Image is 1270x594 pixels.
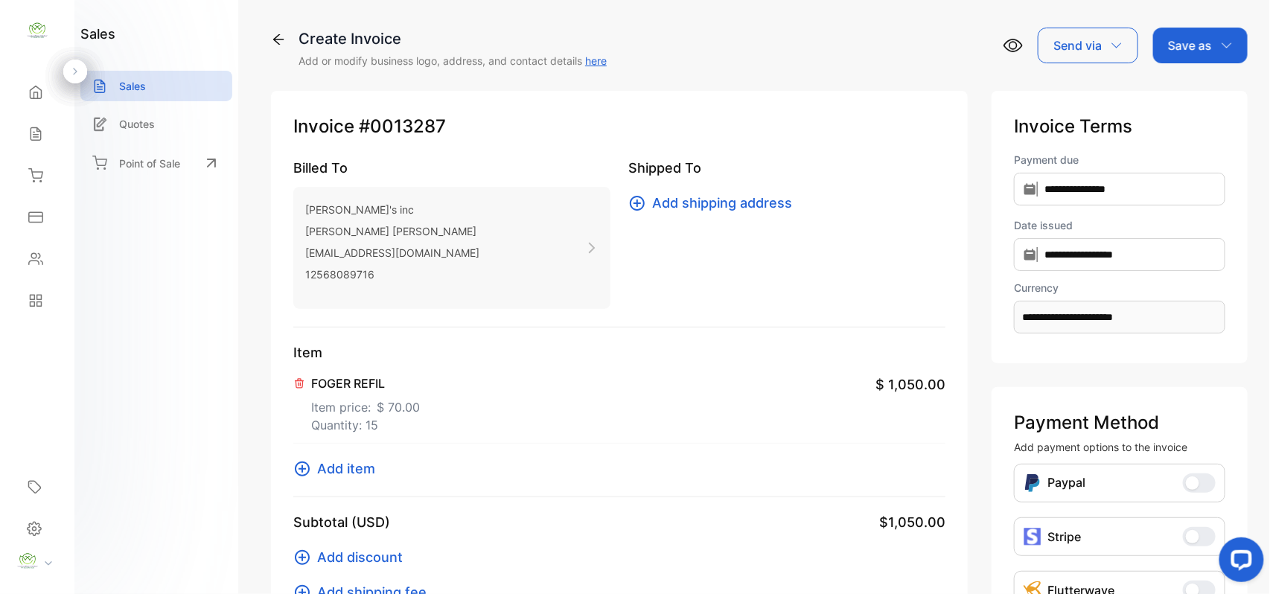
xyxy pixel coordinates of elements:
p: Add payment options to the invoice [1014,439,1225,455]
h1: sales [80,24,115,44]
a: Quotes [80,109,232,139]
span: Add shipping address [652,193,792,213]
iframe: LiveChat chat widget [1207,531,1270,594]
p: Item price: [311,392,420,416]
img: icon [1024,528,1041,546]
div: Create Invoice [299,28,607,50]
label: Currency [1014,280,1225,296]
p: Paypal [1047,473,1085,493]
p: [PERSON_NAME] [PERSON_NAME] [305,220,479,242]
button: Add item [293,459,384,479]
p: [PERSON_NAME]'s inc [305,199,479,220]
p: Sales [119,78,146,94]
p: [EMAIL_ADDRESS][DOMAIN_NAME] [305,242,479,264]
a: here [585,54,607,67]
img: logo [26,19,48,42]
p: Send via [1053,36,1102,54]
img: profile [16,550,39,572]
p: Point of Sale [119,156,180,171]
p: Payment Method [1014,409,1225,436]
p: Quantity: 15 [311,416,420,434]
p: Add or modify business logo, address, and contact details [299,53,607,68]
button: Add discount [293,547,412,567]
p: FOGER REFIL [311,374,420,392]
a: Point of Sale [80,147,232,179]
span: Add item [317,459,375,479]
span: $ 1,050.00 [875,374,945,395]
span: Add discount [317,547,403,567]
p: Shipped To [628,158,945,178]
p: Billed To [293,158,610,178]
label: Date issued [1014,217,1225,233]
p: Item [293,342,945,363]
p: 12568089716 [305,264,479,285]
button: Send via [1038,28,1138,63]
span: $1,050.00 [879,512,945,532]
a: Sales [80,71,232,101]
img: Icon [1024,473,1041,493]
button: Add shipping address [628,193,801,213]
p: Invoice Terms [1014,113,1225,140]
label: Payment due [1014,152,1225,167]
p: Stripe [1047,528,1081,546]
p: Invoice [293,113,945,140]
p: Subtotal (USD) [293,512,390,532]
p: Quotes [119,116,155,132]
p: Save as [1168,36,1212,54]
button: Save as [1153,28,1248,63]
span: $ 70.00 [377,398,420,416]
span: #0013287 [359,113,446,140]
